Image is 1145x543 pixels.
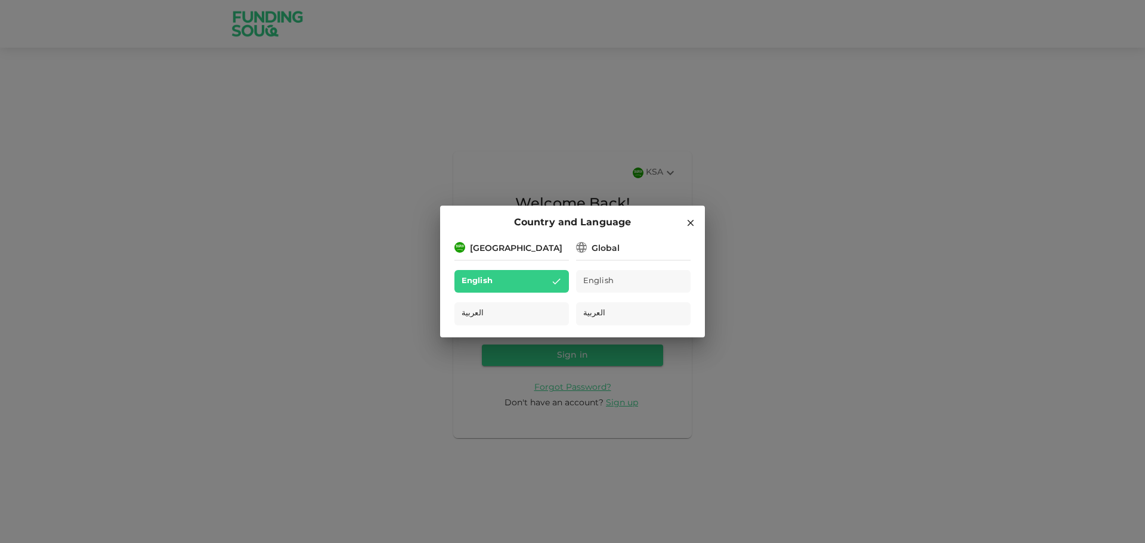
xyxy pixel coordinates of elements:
div: Global [592,243,620,255]
span: English [462,275,493,288]
div: [GEOGRAPHIC_DATA] [470,243,562,255]
span: العربية [462,307,484,321]
span: العربية [583,307,605,321]
img: flag-sa.b9a346574cdc8950dd34b50780441f57.svg [454,242,465,253]
span: Country and Language [514,215,631,231]
span: English [583,275,614,288]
